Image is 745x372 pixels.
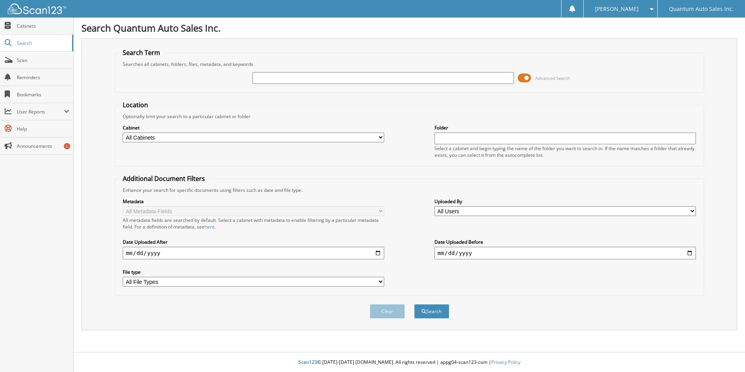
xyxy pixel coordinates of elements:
a: Privacy Policy [491,359,521,365]
div: © [DATE]-[DATE] [DOMAIN_NAME]. All rights reserved | appg04-scan123-com | [74,353,745,372]
legend: Location [119,101,152,109]
input: end [434,247,696,259]
span: Scan [17,57,69,64]
legend: Search Term [119,48,164,57]
label: Cabinet [123,124,384,131]
label: Date Uploaded Before [434,239,696,245]
label: Date Uploaded After [123,239,384,245]
span: [PERSON_NAME] [595,7,639,11]
label: Folder [434,124,696,131]
span: Bookmarks [17,91,69,98]
span: Announcements [17,143,69,149]
div: Enhance your search for specific documents using filters such as date and file type. [119,187,700,193]
label: Metadata [123,198,384,205]
div: Optionally limit your search to a particular cabinet or folder [119,113,700,120]
span: Cabinets [17,23,69,29]
div: Select a cabinet and begin typing the name of the folder you want to search in. If the name match... [434,145,696,158]
label: Uploaded By [434,198,696,205]
span: Search [17,40,68,46]
button: Search [414,304,449,319]
span: Scan123 [298,359,317,365]
span: Help [17,126,69,132]
img: scan123-logo-white.svg [8,4,66,14]
span: User Reports [17,108,64,115]
h1: Search Quantum Auto Sales Inc. [81,21,737,34]
div: 5 [64,143,70,149]
a: here [205,223,215,230]
div: Searches all cabinets, folders, files, metadata, and keywords [119,61,700,67]
span: Quantum Auto Sales Inc. [669,7,734,11]
button: Clear [370,304,405,319]
input: start [123,247,384,259]
legend: Additional Document Filters [119,174,209,183]
label: File type [123,269,384,275]
span: Advanced Search [535,75,570,81]
span: Reminders [17,74,69,81]
div: All metadata fields are searched by default. Select a cabinet with metadata to enable filtering b... [123,217,384,230]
